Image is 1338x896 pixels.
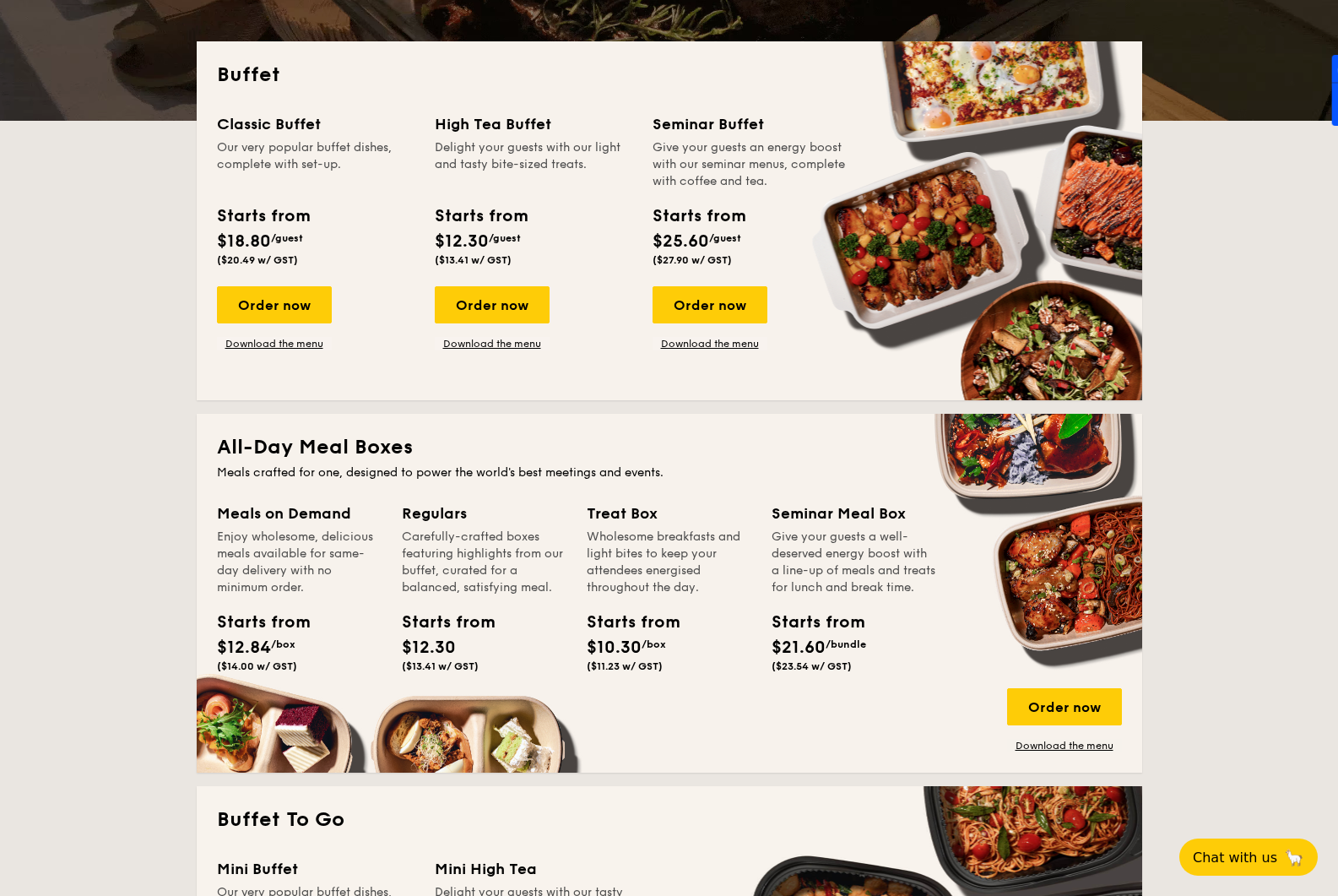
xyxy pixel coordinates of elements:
[402,610,478,635] div: Starts from
[653,204,745,229] div: Starts from
[271,638,295,650] span: /box
[653,139,850,190] div: Give your guests an energy boost with our seminar menus, complete with coffee and tea.
[402,660,479,672] span: ($13.41 w/ GST)
[435,337,550,350] a: Download the menu
[435,857,632,881] div: Mini High Tea
[1007,688,1122,725] div: Order now
[435,204,527,229] div: Starts from
[217,502,382,525] div: Meals on Demand
[402,502,566,525] div: Regulars
[587,529,751,596] div: Wholesome breakfasts and light bites to keep your attendees energised throughout the day.
[653,337,767,350] a: Download the menu
[271,232,303,244] span: /guest
[826,638,866,650] span: /bundle
[653,231,709,252] span: $25.60
[1193,850,1277,866] span: Chat with us
[587,610,663,635] div: Starts from
[709,232,741,244] span: /guest
[587,502,751,525] div: Treat Box
[217,638,271,658] span: $12.84
[435,139,632,190] div: Delight your guests with our light and tasty bite-sized treats.
[402,529,566,596] div: Carefully-crafted boxes featuring highlights from our buffet, curated for a balanced, satisfying ...
[217,806,1122,834] h2: Buffet To Go
[653,286,767,323] div: Order now
[217,464,1122,481] div: Meals crafted for one, designed to power the world's best meetings and events.
[587,660,663,672] span: ($11.23 w/ GST)
[1284,848,1304,867] span: 🦙
[217,112,414,136] div: Classic Buffet
[772,529,936,596] div: Give your guests a well-deserved energy boost with a line-up of meals and treats for lunch and br...
[217,231,271,252] span: $18.80
[772,660,852,672] span: ($23.54 w/ GST)
[435,112,632,136] div: High Tea Buffet
[653,254,732,266] span: ($27.90 w/ GST)
[587,638,642,658] span: $10.30
[435,254,512,266] span: ($13.41 w/ GST)
[217,254,298,266] span: ($20.49 w/ GST)
[1007,739,1122,752] a: Download the menu
[217,337,332,350] a: Download the menu
[1179,839,1318,876] button: Chat with us🦙
[772,610,848,635] div: Starts from
[217,286,332,323] div: Order now
[217,62,1122,89] h2: Buffet
[217,204,309,229] div: Starts from
[217,857,414,881] div: Mini Buffet
[435,231,489,252] span: $12.30
[642,638,666,650] span: /box
[772,502,936,525] div: Seminar Meal Box
[217,434,1122,461] h2: All-Day Meal Boxes
[435,286,550,323] div: Order now
[489,232,521,244] span: /guest
[217,660,297,672] span: ($14.00 w/ GST)
[217,139,414,190] div: Our very popular buffet dishes, complete with set-up.
[217,610,293,635] div: Starts from
[217,529,382,596] div: Enjoy wholesome, delicious meals available for same-day delivery with no minimum order.
[653,112,850,136] div: Seminar Buffet
[402,638,456,658] span: $12.30
[772,638,826,658] span: $21.60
